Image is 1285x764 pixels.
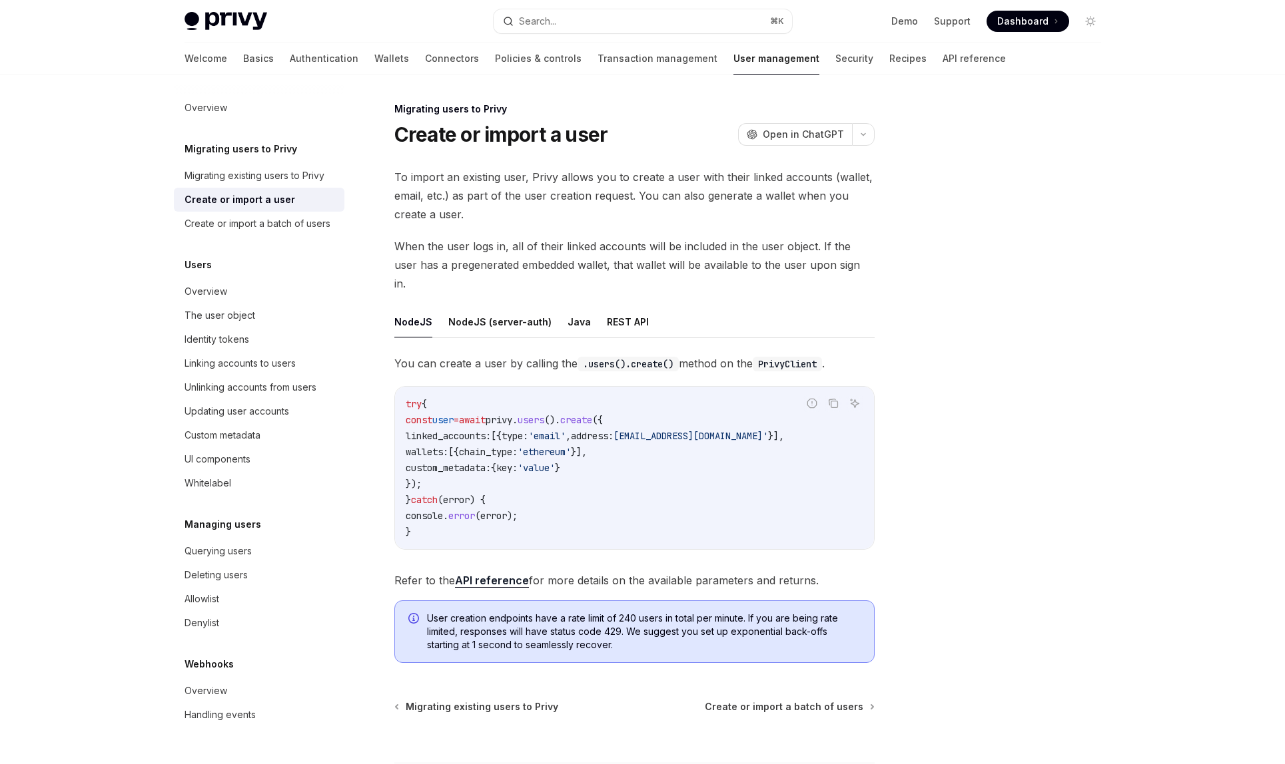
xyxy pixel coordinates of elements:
a: Policies & controls [495,43,582,75]
div: Overview [185,284,227,299]
a: Wallets [374,43,409,75]
span: key: [496,462,518,474]
div: Querying users [185,543,252,559]
span: user [432,414,454,426]
svg: Info [408,613,422,626]
div: Overview [185,683,227,699]
span: wallets: [406,446,448,458]
span: error [448,510,475,522]
span: }], [768,430,784,442]
a: Handling events [174,703,344,727]
span: } [555,462,560,474]
a: Denylist [174,611,344,635]
span: await [459,414,486,426]
span: ⌘ K [770,16,784,27]
span: const [406,414,432,426]
span: address: [571,430,614,442]
span: Open in ChatGPT [763,128,844,141]
a: Custom metadata [174,423,344,447]
button: Open in ChatGPT [738,123,852,146]
span: { [491,462,496,474]
span: , [566,430,571,442]
div: Custom metadata [185,427,260,443]
a: User management [733,43,819,75]
a: Deleting users [174,563,344,587]
a: Transaction management [598,43,717,75]
h5: Migrating users to Privy [185,141,297,157]
span: 'email' [528,430,566,442]
span: [{ [448,446,459,458]
code: PrivyClient [753,357,822,371]
div: Search... [519,13,556,29]
span: { [422,398,427,410]
a: Overview [174,679,344,703]
a: Demo [891,15,918,28]
span: ) { [470,494,486,506]
a: Identity tokens [174,327,344,351]
span: create [560,414,592,426]
a: Whitelabel [174,471,344,495]
a: Authentication [290,43,358,75]
div: Linking accounts to users [185,355,296,371]
div: UI components [185,451,250,467]
span: (). [544,414,560,426]
div: Unlinking accounts from users [185,379,316,395]
a: Connectors [425,43,479,75]
a: Unlinking accounts from users [174,375,344,399]
a: Create or import a user [174,188,344,212]
div: Migrating users to Privy [394,102,875,116]
a: Dashboard [987,11,1069,32]
span: error [443,494,470,506]
span: 'ethereum' [518,446,571,458]
span: [{ [491,430,502,442]
button: Java [568,306,591,337]
button: Copy the contents from the code block [825,395,842,412]
span: User creation endpoints have a rate limit of 240 users in total per minute. If you are being rate... [427,612,861,652]
button: REST API [607,306,649,337]
button: NodeJS [394,306,432,337]
span: privy [486,414,512,426]
button: NodeJS (server-auth) [448,306,552,337]
div: The user object [185,307,255,323]
div: Whitelabel [185,475,231,491]
code: .users().create() [578,357,679,371]
a: API reference [943,43,1006,75]
div: Handling events [185,707,256,723]
div: Overview [185,100,227,116]
div: Allowlist [185,591,219,607]
div: Create or import a batch of users [185,216,330,232]
button: Toggle dark mode [1080,11,1101,32]
a: Support [934,15,971,28]
h5: Users [185,257,212,273]
span: . [443,510,448,522]
a: Migrating existing users to Privy [174,164,344,188]
a: Basics [243,43,274,75]
a: Overview [174,280,344,303]
h5: Managing users [185,516,261,532]
span: type: [502,430,528,442]
a: Recipes [889,43,927,75]
a: UI components [174,447,344,471]
div: Deleting users [185,567,248,583]
span: Migrating existing users to Privy [406,700,558,713]
a: API reference [455,574,529,588]
a: Updating user accounts [174,399,344,423]
span: When the user logs in, all of their linked accounts will be included in the user object. If the u... [394,237,875,293]
span: Refer to the for more details on the available parameters and returns. [394,571,875,590]
a: Overview [174,96,344,120]
span: Dashboard [997,15,1049,28]
img: light logo [185,12,267,31]
span: To import an existing user, Privy allows you to create a user with their linked accounts (wallet,... [394,168,875,224]
span: [EMAIL_ADDRESS][DOMAIN_NAME]' [614,430,768,442]
span: Create or import a batch of users [705,700,863,713]
a: The user object [174,303,344,327]
span: custom_metadata: [406,462,491,474]
div: Migrating existing users to Privy [185,168,324,184]
h1: Create or import a user [394,122,608,146]
span: }); [406,478,422,490]
span: }], [571,446,587,458]
span: 'value' [518,462,555,474]
div: Updating user accounts [185,403,289,419]
span: } [406,526,411,538]
h5: Webhooks [185,656,234,672]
